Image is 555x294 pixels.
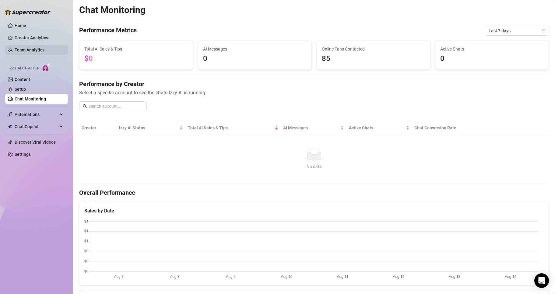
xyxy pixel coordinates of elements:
span: AI Messages [283,124,339,131]
img: logo-BBDzfeDw.svg [5,9,51,15]
span: Total AI Sales & Tips [188,124,273,131]
span: AI Messages [203,46,307,52]
th: AI Messages [281,121,347,135]
span: calendar [542,29,546,33]
a: Settings [15,152,31,157]
span: thunderbolt [8,112,13,117]
img: AI Chatter [42,63,51,72]
span: Active Chats [440,46,544,52]
div: Sales by Date [84,207,544,215]
th: Creator [79,121,117,135]
span: Izzy AI Status [119,124,178,131]
span: Total AI Sales & Tips [84,46,188,52]
a: Team Analytics [15,47,44,52]
span: Chat Copilot [15,122,58,131]
span: Automations [15,110,58,119]
input: Search account... [88,103,143,110]
span: search [83,104,87,108]
span: Online Fans Contacted [322,46,425,52]
h2: Chat Monitoring [79,4,146,16]
a: Home [15,23,26,28]
span: Izzy AI Chatter [9,65,39,71]
h4: Performance Metrics [79,26,137,36]
span: 0 [440,53,544,65]
h4: Overall Performance [79,188,549,197]
a: Creator Analytics [15,33,63,43]
a: Content [15,77,30,82]
a: Discover Viral Videos [15,140,56,145]
span: 85 [322,53,425,65]
span: Select a specific account to see the chats Izzy AI is running. [79,89,549,96]
a: Chat Monitoring [15,96,46,101]
span: Last 7 days [489,26,545,35]
span: Active Chats [349,124,405,131]
div: No data [84,163,544,170]
div: Open Intercom Messenger [534,273,549,288]
th: Izzy AI Status [117,121,185,135]
a: Setup [15,87,26,92]
span: 0 [203,53,307,65]
th: Chat Conversion Rate [412,121,502,135]
h4: Performance by Creator [79,80,549,88]
span: $0 [84,54,93,63]
img: Chat Copilot [8,124,12,129]
th: Active Chats [346,121,412,135]
th: Total AI Sales & Tips [185,121,281,135]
